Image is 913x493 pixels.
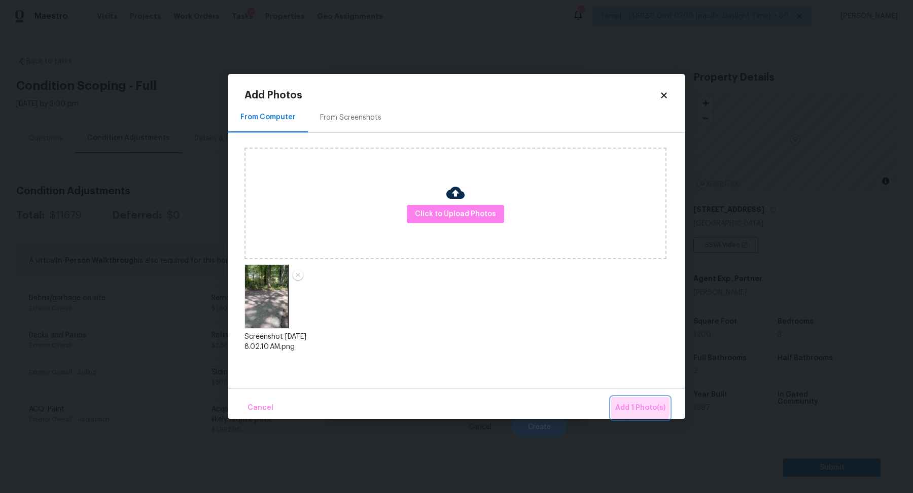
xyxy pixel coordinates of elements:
div: From Screenshots [320,113,381,123]
button: Cancel [243,397,277,419]
div: Screenshot [DATE] 8.02.10 AM.png [244,332,309,352]
h2: Add Photos [244,90,659,100]
span: Click to Upload Photos [415,208,496,221]
span: Add 1 Photo(s) [615,402,665,414]
img: Cloud Upload Icon [446,184,465,202]
div: From Computer [240,112,296,122]
button: Click to Upload Photos [407,205,504,224]
button: Add 1 Photo(s) [611,397,670,419]
span: Cancel [248,402,273,414]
